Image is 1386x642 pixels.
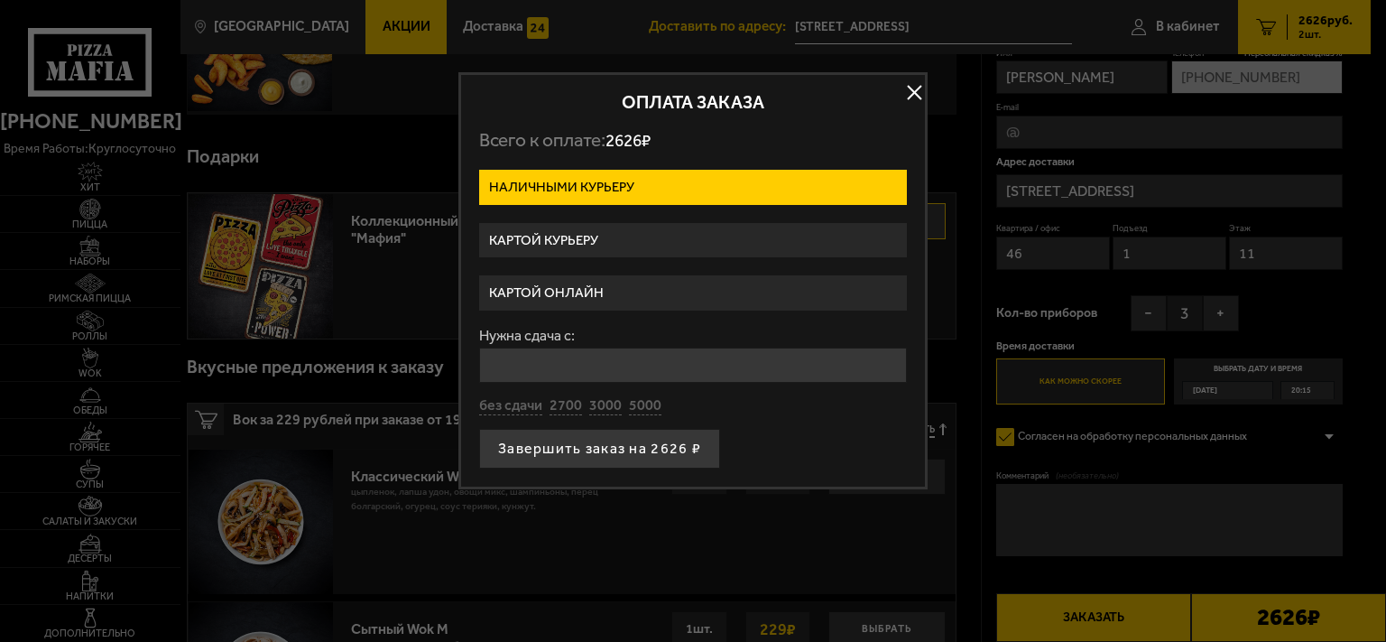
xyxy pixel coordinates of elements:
[479,429,720,469] button: Завершить заказ на 2626 ₽
[479,396,542,416] button: без сдачи
[629,396,661,416] button: 5000
[605,130,651,151] span: 2626 ₽
[479,93,907,111] h2: Оплата заказа
[479,329,907,343] label: Нужна сдача с:
[589,396,622,416] button: 3000
[479,129,907,152] p: Всего к оплате:
[479,275,907,311] label: Картой онлайн
[479,170,907,205] label: Наличными курьеру
[479,223,907,258] label: Картой курьеру
[550,396,582,416] button: 2700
